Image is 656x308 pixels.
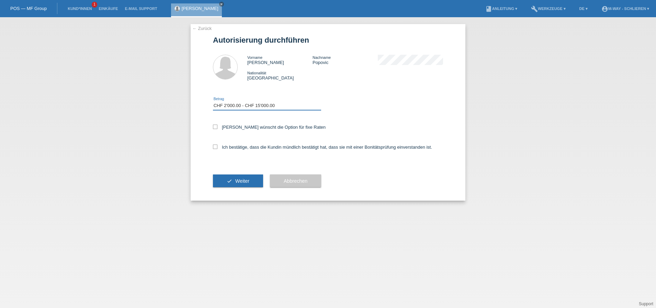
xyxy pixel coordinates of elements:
i: book [485,6,492,12]
label: [PERSON_NAME] wünscht die Option für fixe Raten [213,125,326,130]
a: close [219,2,224,7]
a: E-Mail Support [122,7,161,11]
a: bookAnleitung ▾ [482,7,521,11]
a: POS — MF Group [10,6,47,11]
span: 1 [92,2,97,8]
a: ← Zurück [192,26,212,31]
span: Abbrechen [284,178,307,184]
i: close [220,2,223,6]
a: account_circlem-way - Schlieren ▾ [598,7,653,11]
button: Abbrechen [270,174,321,188]
button: check Weiter [213,174,263,188]
div: [GEOGRAPHIC_DATA] [247,70,313,81]
label: Ich bestätige, dass die Kundin mündlich bestätigt hat, dass sie mit einer Bonitätsprüfung einvers... [213,145,432,150]
i: account_circle [601,6,608,12]
a: Einkäufe [95,7,121,11]
a: buildWerkzeuge ▾ [528,7,569,11]
i: check [227,178,232,184]
a: Support [639,301,653,306]
span: Nationalität [247,71,266,75]
h1: Autorisierung durchführen [213,36,443,44]
span: Vorname [247,55,262,60]
a: [PERSON_NAME] [182,6,218,11]
a: Kund*innen [64,7,95,11]
div: [PERSON_NAME] [247,55,313,65]
i: build [531,6,538,12]
div: Popovic [313,55,378,65]
span: Nachname [313,55,331,60]
a: DE ▾ [576,7,591,11]
span: Weiter [235,178,249,184]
